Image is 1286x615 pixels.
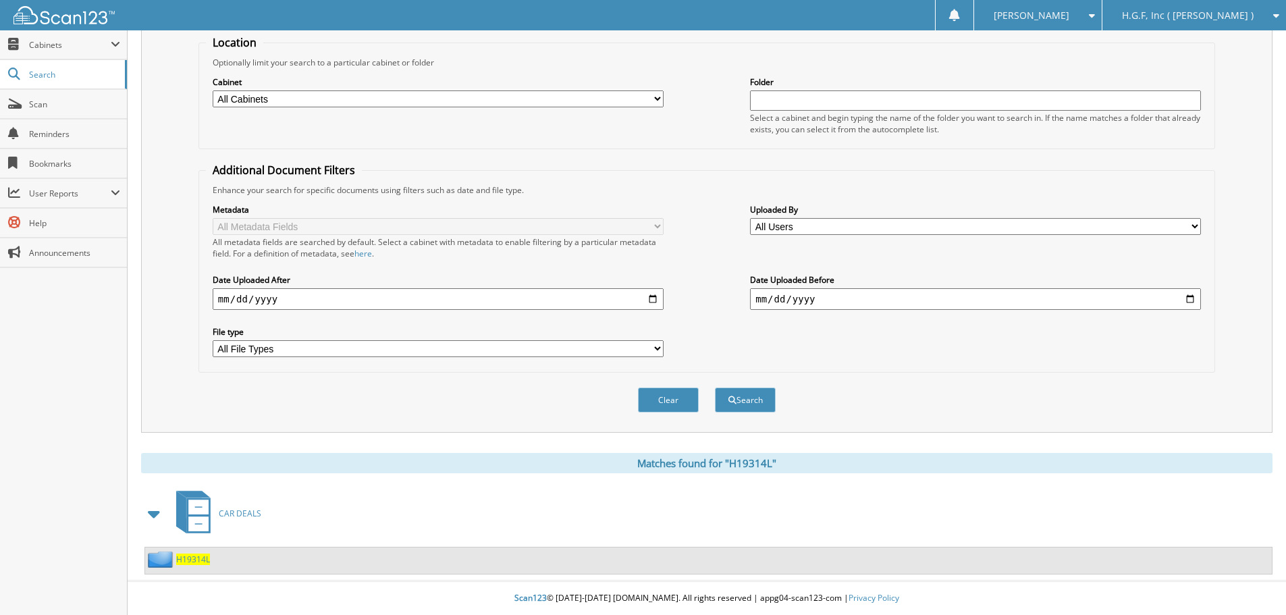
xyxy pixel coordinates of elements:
span: Bookmarks [29,158,120,169]
label: Date Uploaded Before [750,274,1201,286]
button: Search [715,387,776,412]
label: Metadata [213,204,664,215]
a: Privacy Policy [849,592,899,604]
div: All metadata fields are searched by default. Select a cabinet with metadata to enable filtering b... [213,236,664,259]
button: Clear [638,387,699,412]
span: Reminders [29,128,120,140]
span: Search [29,69,118,80]
label: File type [213,326,664,338]
span: CAR DEALS [219,508,261,519]
span: User Reports [29,188,111,199]
a: CAR DEALS [168,487,261,540]
label: Cabinet [213,76,664,88]
label: Folder [750,76,1201,88]
img: folder2.png [148,551,176,568]
legend: Additional Document Filters [206,163,362,178]
a: H19314L [176,554,210,565]
span: Scan123 [514,592,547,604]
div: © [DATE]-[DATE] [DOMAIN_NAME]. All rights reserved | appg04-scan123-com | [128,582,1286,615]
div: Matches found for "H19314L" [141,453,1272,473]
legend: Location [206,35,263,50]
a: here [354,248,372,259]
span: Help [29,217,120,229]
input: end [750,288,1201,310]
input: start [213,288,664,310]
label: Uploaded By [750,204,1201,215]
span: Announcements [29,247,120,259]
label: Date Uploaded After [213,274,664,286]
div: Optionally limit your search to a particular cabinet or folder [206,57,1208,68]
div: Select a cabinet and begin typing the name of the folder you want to search in. If the name match... [750,112,1201,135]
span: H.G.F, Inc ( [PERSON_NAME] ) [1122,11,1254,20]
span: [PERSON_NAME] [994,11,1069,20]
span: Cabinets [29,39,111,51]
span: Scan [29,99,120,110]
img: scan123-logo-white.svg [14,6,115,24]
div: Enhance your search for specific documents using filters such as date and file type. [206,184,1208,196]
